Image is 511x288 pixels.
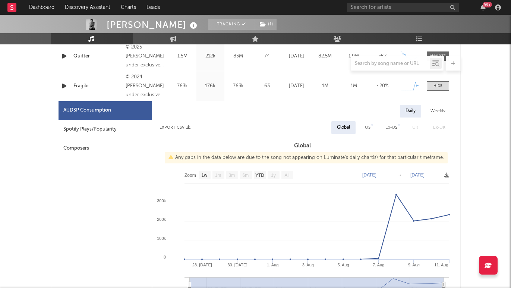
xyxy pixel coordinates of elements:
[160,125,190,130] button: Export CSV
[370,53,395,60] div: <5%
[208,19,255,30] button: Tracking
[267,263,278,267] text: 1. Aug
[226,82,250,90] div: 763k
[370,82,395,90] div: ~ 20 %
[107,19,199,31] div: [PERSON_NAME]
[284,173,289,178] text: All
[198,53,223,60] div: 212k
[157,198,166,203] text: 300k
[170,82,195,90] div: 763k
[59,120,152,139] div: Spotify Plays/Popularity
[152,141,453,150] h3: Global
[63,106,111,115] div: All DSP Consumption
[254,82,280,90] div: 63
[284,82,309,90] div: [DATE]
[242,173,249,178] text: 6m
[227,263,247,267] text: 30. [DATE]
[434,263,448,267] text: 11. Aug
[351,61,430,67] input: Search by song name or URL
[59,139,152,158] div: Composers
[400,105,421,118] div: Daily
[163,255,165,259] text: 0
[215,173,221,178] text: 1m
[165,152,448,163] div: Any gaps in the data below are due to the song not appearing on Luminate's daily chart(s) for tha...
[201,173,207,178] text: 1w
[341,82,366,90] div: 1M
[73,82,122,90] a: Fragile
[170,53,195,60] div: 1.5M
[365,123,370,132] div: US
[126,73,166,100] div: © 2024 [PERSON_NAME] under exclusive license to Atlantic Recording Corporation.
[408,263,419,267] text: 9. Aug
[228,173,235,178] text: 3m
[255,19,277,30] span: ( 1 )
[483,2,492,7] div: 99 +
[337,263,349,267] text: 5. Aug
[157,217,166,222] text: 200k
[255,19,277,30] button: (1)
[271,173,276,178] text: 1y
[373,263,384,267] text: 7. Aug
[337,123,350,132] div: Global
[254,53,280,60] div: 74
[184,173,196,178] text: Zoom
[302,263,313,267] text: 3. Aug
[198,82,223,90] div: 176k
[284,53,309,60] div: [DATE]
[341,53,366,60] div: 1.9M
[480,4,486,10] button: 99+
[347,3,459,12] input: Search for artists
[255,173,264,178] text: YTD
[385,123,397,132] div: Ex-US
[425,105,451,118] div: Weekly
[226,53,250,60] div: 83M
[313,82,338,90] div: 1M
[73,53,122,60] a: Quitter
[313,53,338,60] div: 82.5M
[192,263,212,267] text: 28. [DATE]
[410,172,425,178] text: [DATE]
[398,172,402,178] text: →
[157,236,166,241] text: 100k
[362,172,376,178] text: [DATE]
[59,101,152,120] div: All DSP Consumption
